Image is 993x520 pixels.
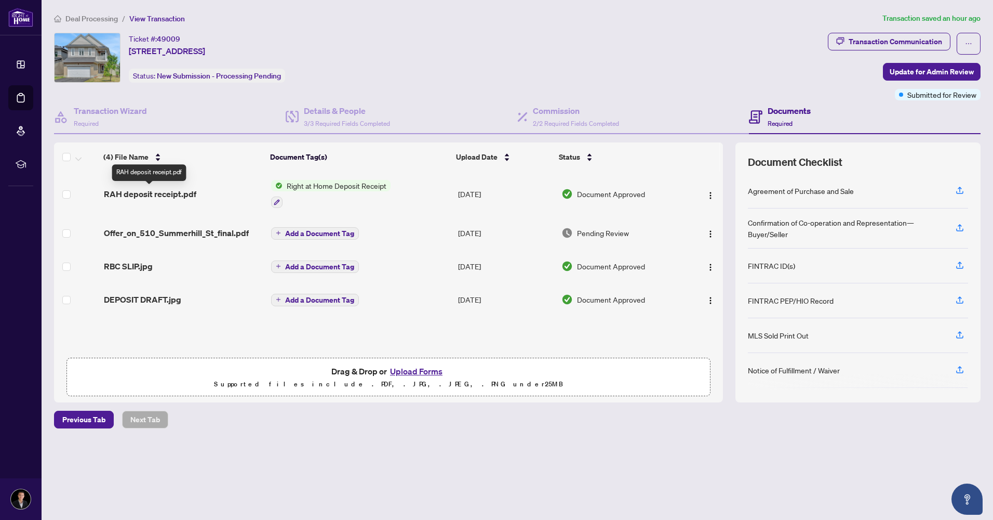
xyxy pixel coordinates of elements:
[67,358,710,397] span: Drag & Drop orUpload FormsSupported files include .PDF, .JPG, .JPEG, .PNG under25MB
[702,291,719,308] button: Logo
[112,164,186,181] div: RAH deposit receipt.pdf
[157,71,281,81] span: New Submission - Processing Pending
[387,365,446,378] button: Upload Forms
[122,411,168,428] button: Next Tab
[271,180,283,191] img: Status Icon
[706,191,715,200] img: Logo
[748,260,795,271] div: FINTRAC ID(s)
[828,33,950,50] button: Transaction Communication
[283,180,391,191] span: Right at Home Deposit Receipt
[271,259,359,273] button: Add a Document Tag
[8,8,33,27] img: logo
[748,217,943,240] div: Confirmation of Co-operation and Representation—Buyer/Seller
[533,105,619,117] h4: Commission
[54,15,61,22] span: home
[103,151,149,163] span: (4) File Name
[73,378,704,391] p: Supported files include .PDF, .JPG, .JPEG, .PNG under 25 MB
[74,105,147,117] h4: Transaction Wizard
[55,33,120,82] img: IMG-X12330710_1.jpg
[99,142,266,172] th: (4) File Name
[849,33,942,50] div: Transaction Communication
[561,294,573,305] img: Document Status
[748,330,809,341] div: MLS Sold Print Out
[157,34,180,44] span: 49009
[748,185,854,197] div: Agreement of Purchase and Sale
[266,142,452,172] th: Document Tag(s)
[271,180,391,208] button: Status IconRight at Home Deposit Receipt
[129,14,185,23] span: View Transaction
[276,297,281,302] span: plus
[456,151,498,163] span: Upload Date
[748,155,842,170] span: Document Checklist
[577,188,645,200] span: Document Approved
[706,263,715,271] img: Logo
[883,63,981,81] button: Update for Admin Review
[768,105,811,117] h4: Documents
[11,489,31,509] img: Profile Icon
[454,250,557,283] td: [DATE]
[559,151,580,163] span: Status
[65,14,118,23] span: Deal Processing
[271,261,359,273] button: Add a Document Tag
[285,296,354,304] span: Add a Document Tag
[454,216,557,250] td: [DATE]
[304,120,390,127] span: 3/3 Required Fields Completed
[271,294,359,306] button: Add a Document Tag
[285,263,354,270] span: Add a Document Tag
[104,260,153,272] span: RBC SLIP.jpg
[122,12,125,24] li: /
[285,230,354,237] span: Add a Document Tag
[104,227,249,239] span: Offer_on_510_Summerhill_St_final.pdf
[104,188,196,200] span: RAH deposit receipt.pdf
[454,283,557,316] td: [DATE]
[62,411,105,428] span: Previous Tab
[271,227,359,240] button: Add a Document Tag
[533,120,619,127] span: 2/2 Required Fields Completed
[271,226,359,240] button: Add a Document Tag
[331,365,446,378] span: Drag & Drop or
[555,142,683,172] th: Status
[702,186,719,202] button: Logo
[129,45,205,57] span: [STREET_ADDRESS]
[561,227,573,239] img: Document Status
[951,484,983,515] button: Open asap
[748,295,834,306] div: FINTRAC PEP/HIO Record
[768,120,793,127] span: Required
[882,12,981,24] article: Transaction saved an hour ago
[748,365,840,376] div: Notice of Fulfillment / Waiver
[304,105,390,117] h4: Details & People
[706,230,715,238] img: Logo
[276,230,281,236] span: plus
[454,172,557,216] td: [DATE]
[577,227,629,239] span: Pending Review
[702,225,719,241] button: Logo
[129,33,180,45] div: Ticket #:
[276,264,281,269] span: plus
[74,120,99,127] span: Required
[706,296,715,305] img: Logo
[577,294,645,305] span: Document Approved
[54,411,114,428] button: Previous Tab
[890,63,974,80] span: Update for Admin Review
[561,188,573,200] img: Document Status
[907,89,976,100] span: Submitted for Review
[965,40,972,47] span: ellipsis
[702,258,719,275] button: Logo
[271,293,359,306] button: Add a Document Tag
[561,261,573,272] img: Document Status
[452,142,555,172] th: Upload Date
[577,261,645,272] span: Document Approved
[129,69,285,83] div: Status:
[104,293,181,306] span: DEPOSIT DRAFT.jpg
